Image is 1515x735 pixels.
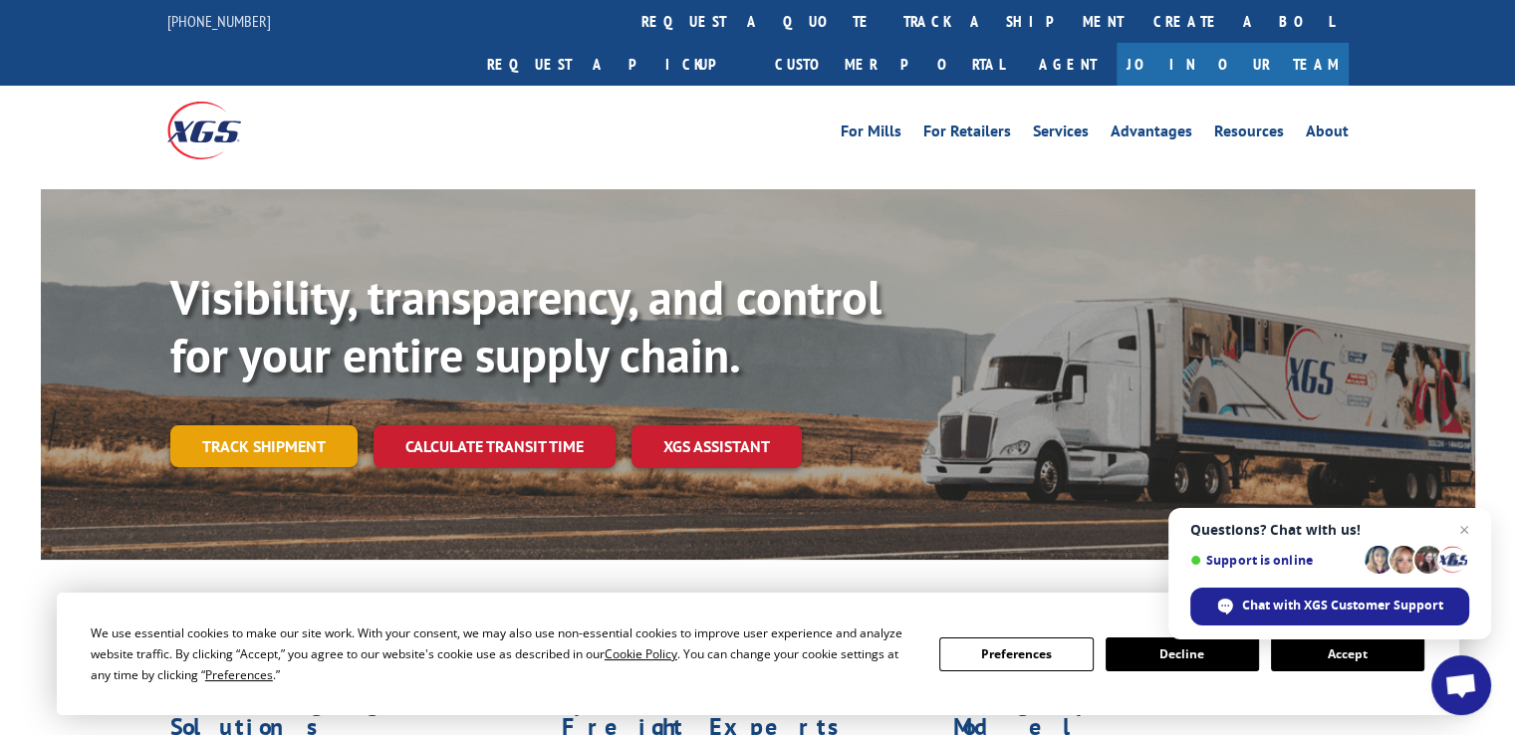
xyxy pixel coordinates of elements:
[923,123,1011,145] a: For Retailers
[170,266,882,385] b: Visibility, transparency, and control for your entire supply chain.
[57,593,1459,715] div: Cookie Consent Prompt
[1019,43,1117,86] a: Agent
[1190,588,1469,625] div: Chat with XGS Customer Support
[1214,123,1284,145] a: Resources
[472,43,760,86] a: Request a pickup
[841,123,901,145] a: For Mills
[170,425,358,467] a: Track shipment
[760,43,1019,86] a: Customer Portal
[1106,637,1259,671] button: Decline
[1117,43,1349,86] a: Join Our Team
[374,425,616,468] a: Calculate transit time
[1111,123,1192,145] a: Advantages
[1271,637,1424,671] button: Accept
[939,637,1093,671] button: Preferences
[1306,123,1349,145] a: About
[631,425,802,468] a: XGS ASSISTANT
[167,11,271,31] a: [PHONE_NUMBER]
[605,645,677,662] span: Cookie Policy
[205,666,273,683] span: Preferences
[1242,597,1443,614] span: Chat with XGS Customer Support
[1190,522,1469,538] span: Questions? Chat with us!
[1033,123,1089,145] a: Services
[1452,518,1476,542] span: Close chat
[91,622,915,685] div: We use essential cookies to make our site work. With your consent, we may also use non-essential ...
[1431,655,1491,715] div: Open chat
[1190,553,1358,568] span: Support is online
